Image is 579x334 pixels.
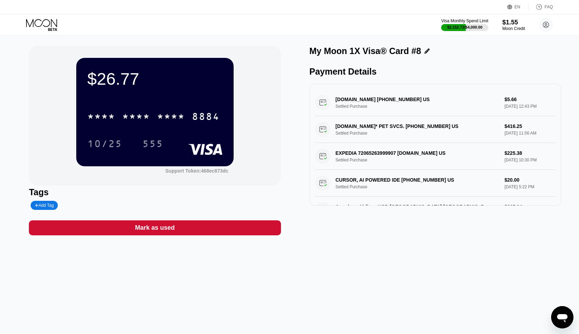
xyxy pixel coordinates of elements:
div: EN [515,5,521,9]
div: $1.55 [502,19,525,26]
div: Add Tag [35,203,54,208]
div: 10/25 [87,139,122,150]
div: Support Token:468ec873dc [165,168,228,174]
div: 10/25 [82,135,127,152]
div: Moon Credit [502,26,525,31]
div: $2,152.72 / $4,000.00 [447,25,483,29]
div: 555 [137,135,169,152]
iframe: Button to launch messaging window [551,306,573,328]
div: Add Tag [31,201,58,210]
div: Support Token: 468ec873dc [165,168,228,174]
div: 8884 [192,112,220,123]
div: Mark as used [135,224,175,232]
div: Tags [29,187,281,197]
div: Visa Monthly Spend Limit [441,18,488,23]
div: $26.77 [87,69,222,89]
div: Payment Details [310,67,561,77]
div: FAQ [529,3,553,10]
div: 555 [142,139,163,150]
div: EN [507,3,529,10]
div: FAQ [545,5,553,9]
div: My Moon 1X Visa® Card #8 [310,46,421,56]
div: Mark as used [29,220,281,235]
div: Visa Monthly Spend Limit$2,152.72/$4,000.00 [441,18,488,31]
div: $1.55Moon Credit [502,19,525,31]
